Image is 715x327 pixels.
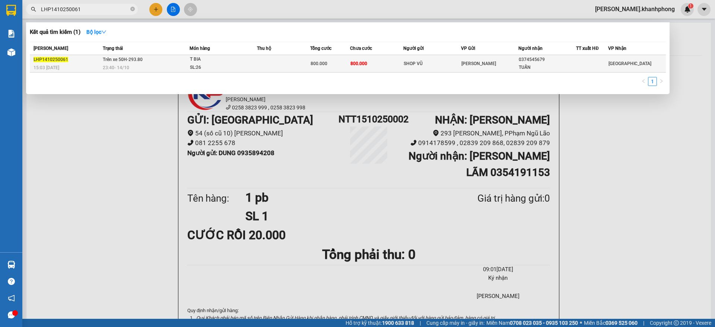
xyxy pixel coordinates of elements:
span: Người gửi [403,46,424,51]
span: [PERSON_NAME] [34,46,68,51]
span: 800.000 [350,61,367,66]
button: right [657,77,666,86]
strong: Bộ lọc [86,29,107,35]
span: LHP1410250061 [34,57,68,62]
div: T BIA [190,55,246,64]
button: left [639,77,648,86]
span: [GEOGRAPHIC_DATA] [608,61,651,66]
div: 0374545679 [519,56,576,64]
input: Tìm tên, số ĐT hoặc mã đơn [41,5,129,13]
span: Trạng thái [103,46,123,51]
span: 800.000 [311,61,327,66]
span: down [101,29,107,35]
span: message [8,311,15,318]
li: Previous Page [639,77,648,86]
span: Món hàng [190,46,210,51]
span: Trên xe 50H-293.80 [103,57,143,62]
li: Next Page [657,77,666,86]
span: Tổng cước [310,46,331,51]
button: Bộ lọcdown [80,26,112,38]
span: Chưa cước [350,46,372,51]
li: (c) 2017 [63,35,102,45]
span: Thu hộ [257,46,271,51]
span: close-circle [130,6,135,13]
a: 1 [648,77,657,86]
span: search [31,7,36,12]
img: warehouse-icon [7,48,15,56]
span: left [641,79,646,83]
span: notification [8,295,15,302]
span: [PERSON_NAME] [461,61,496,66]
img: logo.jpg [81,9,99,27]
img: warehouse-icon [7,261,15,269]
span: question-circle [8,278,15,285]
img: logo-vxr [6,5,16,16]
span: 23:40 - 14/10 [103,65,129,70]
span: close-circle [130,7,135,11]
span: 15:03 [DATE] [34,65,59,70]
span: VP Nhận [608,46,626,51]
b: BIÊN NHẬN GỬI HÀNG [48,11,71,59]
h3: Kết quả tìm kiếm ( 1 ) [30,28,80,36]
span: TT xuất HĐ [576,46,599,51]
b: [DOMAIN_NAME] [63,28,102,34]
b: [PERSON_NAME] [9,48,42,83]
div: SL: 26 [190,64,246,72]
img: solution-icon [7,30,15,38]
div: TUẤN [519,64,576,71]
div: SHOP VŨ [404,60,461,68]
span: Người nhận [518,46,543,51]
span: right [659,79,664,83]
img: logo.jpg [9,9,47,47]
span: VP Gửi [461,46,475,51]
